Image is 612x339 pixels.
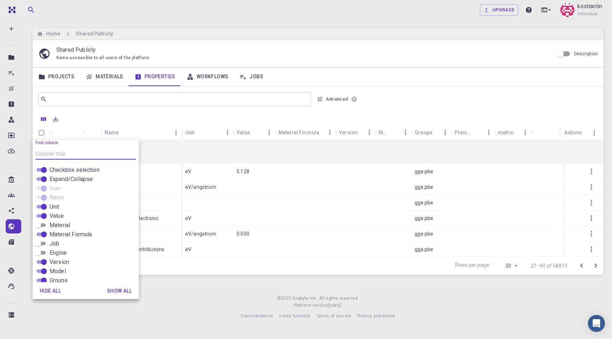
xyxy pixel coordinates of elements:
span: Version [50,258,69,266]
span: Підтримка [14,5,49,11]
button: Sort [119,127,130,139]
span: Model [50,267,66,276]
button: Hide all [34,284,67,298]
div: Columns [33,140,139,299]
label: Find column [35,140,58,146]
button: Menu [170,127,182,139]
div: Name [104,126,119,140]
span: Job [50,239,59,248]
p: kostiantin [577,2,602,11]
span: Engine [50,249,67,257]
span: Expand/Collapse [50,175,93,183]
img: logo [6,6,16,13]
span: Icon [50,184,61,193]
span: Value [50,212,64,220]
span: Unit [50,203,59,211]
a: Upgrade [480,4,518,16]
div: Open Intercom Messenger [588,315,605,332]
button: Show all [101,284,137,298]
span: Checkbox selection [50,166,100,174]
span: Individual [577,11,597,18]
div: Icon [83,126,101,140]
div: Name [101,126,182,140]
button: Menu [589,127,600,139]
div: Expand/Collapse [50,126,83,140]
span: Name [50,193,64,202]
img: kostiantin [560,3,574,17]
span: Material [50,221,70,230]
div: Actions [564,126,582,140]
span: Material Formula [50,230,92,239]
input: Column title [35,148,136,160]
div: Actions [561,126,600,140]
span: Groups [50,276,68,285]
